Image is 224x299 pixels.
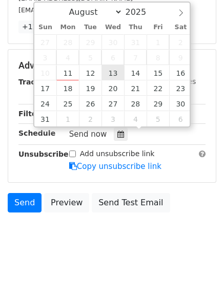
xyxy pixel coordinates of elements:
span: August 30, 2025 [169,96,192,111]
strong: Filters [18,110,45,118]
span: August 2, 2025 [169,34,192,50]
span: Mon [56,24,79,31]
strong: Unsubscribe [18,150,69,158]
a: Send [8,193,42,212]
span: August 31, 2025 [34,111,57,126]
span: August 3, 2025 [34,50,57,65]
span: August 16, 2025 [169,65,192,80]
h5: Advanced [18,60,206,71]
label: Add unsubscribe link [80,148,155,159]
span: August 8, 2025 [147,50,169,65]
span: August 10, 2025 [34,65,57,80]
a: Copy unsubscribe link [69,162,161,171]
span: August 13, 2025 [101,65,124,80]
span: August 24, 2025 [34,96,57,111]
span: Sat [169,24,192,31]
span: July 31, 2025 [124,34,147,50]
small: [EMAIL_ADDRESS][DOMAIN_NAME] [18,6,133,14]
span: August 14, 2025 [124,65,147,80]
span: September 4, 2025 [124,111,147,126]
span: September 5, 2025 [147,111,169,126]
span: Fri [147,24,169,31]
span: August 26, 2025 [79,96,101,111]
span: July 28, 2025 [56,34,79,50]
a: Send Test Email [92,193,170,212]
a: +12 more [18,20,62,33]
span: August 21, 2025 [124,80,147,96]
span: Tue [79,24,101,31]
span: August 29, 2025 [147,96,169,111]
span: August 18, 2025 [56,80,79,96]
span: August 15, 2025 [147,65,169,80]
span: September 3, 2025 [101,111,124,126]
span: September 2, 2025 [79,111,101,126]
span: August 7, 2025 [124,50,147,65]
strong: Tracking [18,78,53,86]
span: Sun [34,24,57,31]
span: August 25, 2025 [56,96,79,111]
span: August 1, 2025 [147,34,169,50]
span: Thu [124,24,147,31]
a: Preview [44,193,89,212]
span: August 28, 2025 [124,96,147,111]
span: August 12, 2025 [79,65,101,80]
span: July 30, 2025 [101,34,124,50]
span: August 17, 2025 [34,80,57,96]
span: Send now [69,130,107,139]
strong: Schedule [18,129,55,137]
span: August 20, 2025 [101,80,124,96]
span: July 27, 2025 [34,34,57,50]
span: September 1, 2025 [56,111,79,126]
span: August 11, 2025 [56,65,79,80]
span: July 29, 2025 [79,34,101,50]
span: August 27, 2025 [101,96,124,111]
span: August 9, 2025 [169,50,192,65]
span: August 4, 2025 [56,50,79,65]
iframe: Chat Widget [173,250,224,299]
span: August 22, 2025 [147,80,169,96]
span: August 6, 2025 [101,50,124,65]
span: September 6, 2025 [169,111,192,126]
span: Wed [101,24,124,31]
span: August 5, 2025 [79,50,101,65]
input: Year [123,7,159,17]
span: August 23, 2025 [169,80,192,96]
span: August 19, 2025 [79,80,101,96]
